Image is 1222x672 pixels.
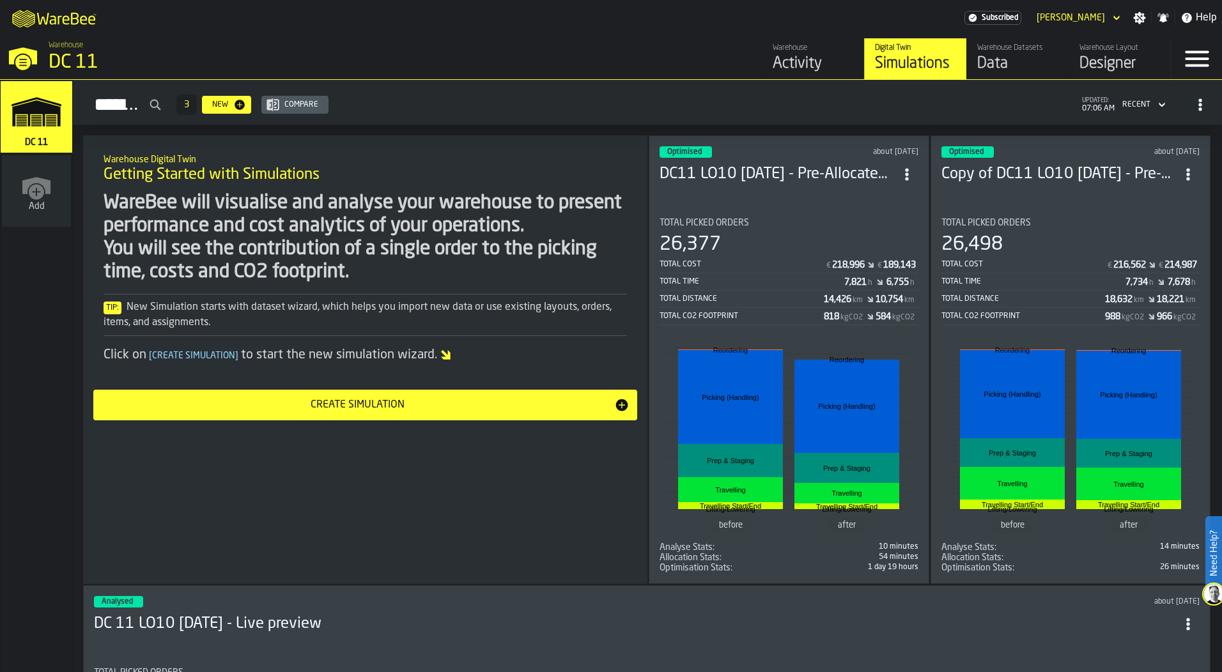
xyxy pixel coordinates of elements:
[22,137,50,148] span: DC 11
[832,260,865,270] div: Stat Value
[660,146,712,158] div: status-3 2
[941,542,1068,553] div: Title
[279,100,323,109] div: Compare
[941,233,1003,256] div: 26,498
[964,11,1021,25] a: link-to-/wh/i/2e91095d-d0fa-471d-87cf-b9f7f81665fc/settings/billing
[660,553,722,563] span: Allocation Stats:
[941,164,1177,185] div: Copy of DC11 LO10 2024-08-14 - Pre-Allocated & Strict Golden Zone
[1120,521,1138,530] text: after
[1191,279,1196,287] span: h
[883,260,916,270] div: Stat Value
[941,312,1106,321] div: Total CO2 Footprint
[977,54,1058,74] div: Data
[875,43,956,52] div: Digital Twin
[941,563,1200,573] div: stat-Optimisation Stats:
[660,218,918,228] div: Title
[982,13,1018,22] span: Subscribed
[171,95,202,115] div: ButtonLoadMore-Load More-Prev-First-Last
[104,346,627,364] div: Click on to start the new simulation wizard.
[660,563,732,573] span: Optimisation Stats:
[660,208,918,573] section: card-SimulationDashboardCard-optimised
[875,54,956,74] div: Simulations
[73,80,1222,125] h2: button-Simulations
[1168,277,1190,287] div: Stat Value
[94,614,1177,634] h3: DC 11 LO10 [DATE] - Live preview
[773,54,854,74] div: Activity
[876,294,903,305] div: Stat Value
[660,164,895,185] h3: DC11 LO10 [DATE] - Pre-Allocated & Strict Golden Zone
[868,279,872,287] span: h
[943,338,1199,540] div: stat-
[83,135,647,584] div: ItemListCard-
[941,553,1068,563] div: Title
[660,218,918,325] div: stat-Total Picked Orders
[941,553,1003,563] span: Allocation Stats:
[660,164,895,185] div: DC11 LO10 2024-08-14 - Pre-Allocated & Strict Golden Zone
[941,218,1031,228] span: Total Picked Orders
[1186,296,1196,305] span: km
[660,542,715,553] span: Analyse Stats:
[838,521,856,530] text: after
[1164,260,1197,270] div: Stat Value
[660,294,824,303] div: Total Distance
[941,563,1068,573] div: Title
[660,312,824,321] div: Total CO2 Footprint
[660,233,721,256] div: 26,377
[1105,312,1120,322] div: Stat Value
[93,146,637,192] div: title-Getting Started with Simulations
[660,563,918,573] span: 2,553,150
[941,563,1200,573] span: 25,531
[853,296,863,305] span: km
[49,51,394,74] div: DC 11
[1082,97,1115,104] span: updated:
[1157,312,1172,322] div: Stat Value
[1032,10,1123,26] div: DropdownMenuValue-Ahmo Smajlovic
[660,563,786,573] div: Title
[1098,148,1200,157] div: Updated: 8/5/2025, 1:11:41 PM Created: 1/10/2025, 12:20:54 PM
[1128,11,1151,24] label: button-toggle-Settings
[104,165,320,185] span: Getting Started with Simulations
[941,164,1177,185] h3: Copy of DC11 LO10 [DATE] - Pre-Allocated & Strict Golden Zone
[931,135,1211,584] div: ItemListCard-DashboardItemContainer
[1079,43,1161,52] div: Warehouse Layout
[791,563,918,572] div: 1 day 19 hours
[886,277,909,287] div: Stat Value
[1196,10,1217,26] span: Help
[102,598,133,606] span: Analysed
[660,260,825,269] div: Total Cost
[941,146,994,158] div: status-3 2
[844,277,867,287] div: Stat Value
[941,218,1200,228] div: Title
[904,296,915,305] span: km
[660,563,918,573] div: stat-Optimisation Stats:
[941,563,1014,573] span: Optimisation Stats:
[261,96,329,114] button: button-Compare
[910,279,915,287] span: h
[941,542,996,553] span: Analyse Stats:
[1175,10,1222,26] label: button-toggle-Help
[104,192,627,284] div: WareBee will visualise and analyse your warehouse to present performance and cost analytics of yo...
[773,43,854,52] div: Warehouse
[207,100,233,109] div: New
[824,312,839,322] div: Stat Value
[649,135,929,584] div: ItemListCard-DashboardItemContainer
[660,553,786,563] div: Title
[1152,11,1175,24] label: button-toggle-Notifications
[964,11,1021,25] div: Menu Subscription
[202,96,251,114] button: button-New
[1173,313,1196,322] span: kgCO2
[94,614,1177,634] div: DC 11 LO10 2024-10-07 - Live preview
[661,338,917,540] div: stat-
[719,521,743,530] text: before
[2,155,71,229] a: link-to-/wh/new
[1134,296,1144,305] span: km
[104,152,627,165] h2: Sub Title
[1122,100,1150,109] div: DropdownMenuValue-4
[1000,521,1024,530] text: before
[660,553,918,563] div: stat-Allocation Stats:
[673,597,1200,606] div: Updated: 8/4/2025, 12:32:45 PM Created: 10/4/2024, 10:22:42 AM
[1069,38,1171,79] a: link-to-/wh/i/2e91095d-d0fa-471d-87cf-b9f7f81665fc/designer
